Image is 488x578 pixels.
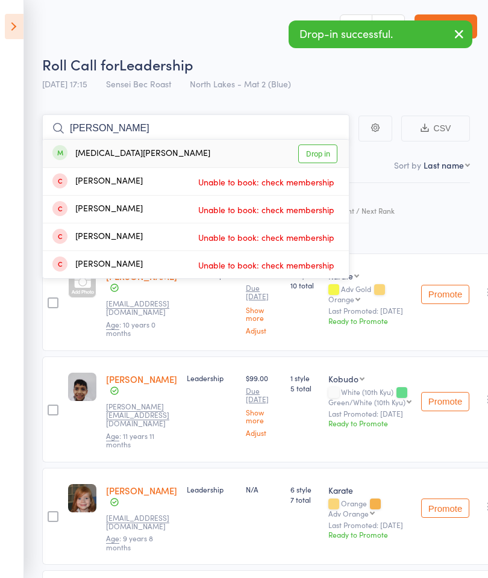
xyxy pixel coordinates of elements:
button: CSV [401,116,470,141]
span: : 10 years 0 months [106,319,155,338]
small: Last Promoted: [DATE] [328,306,411,315]
div: [MEDICAL_DATA][PERSON_NAME] [52,147,210,161]
small: ternst@inghams.com.au [106,299,177,317]
div: Current / Next Rank [328,207,411,214]
a: Show more [246,306,281,322]
div: Last name [424,159,464,171]
div: Ready to Promote [328,529,411,539]
img: image1603259543.png [68,373,96,401]
div: $99.00 [246,373,281,437]
span: North Lakes - Mat 2 (Blue) [190,78,291,90]
span: Unable to book: check membership [195,200,337,219]
span: : 11 years 11 months [106,430,154,449]
a: Drop in [298,144,337,163]
small: Due [DATE] [246,387,281,404]
input: Search by name [42,114,349,142]
small: Last Promoted: [DATE] [328,409,411,418]
span: 6 style [290,484,319,494]
div: [PERSON_NAME] [52,202,143,216]
a: Exit roll call [414,14,477,39]
div: Leadership [187,373,236,383]
div: Drop-in successful. [289,20,472,48]
div: Orange [328,295,354,303]
img: image1552281582.png [68,484,96,512]
div: White (10th Kyu) [328,388,411,406]
span: [DATE] 17:15 [42,78,87,90]
a: [PERSON_NAME] [106,373,177,385]
span: Leadership [119,54,193,74]
button: Promote [421,285,469,304]
div: Kobudo [328,373,358,385]
span: 1 style [290,373,319,383]
a: Adjust [246,326,281,334]
div: N/A [246,484,281,494]
span: 5 total [290,383,319,393]
span: Unable to book: check membership [195,256,337,274]
div: Green/White (10th Kyu) [328,398,405,406]
div: Ready to Promote [328,418,411,428]
div: Leadership [187,484,236,494]
span: Unable to book: check membership [195,228,337,246]
small: robynandbrett@gmail.com [106,514,177,531]
div: Karate [328,270,353,282]
small: Last Promoted: [DATE] [328,521,411,529]
div: $89.10 [246,270,281,334]
div: Karate [328,484,411,496]
div: [PERSON_NAME] [52,175,143,188]
span: Unable to book: check membership [195,173,337,191]
a: Adjust [246,429,281,437]
button: Promote [421,499,469,518]
span: Roll Call for [42,54,119,74]
button: Promote [421,392,469,411]
span: 7 total [290,494,319,505]
a: [PERSON_NAME] [106,484,177,497]
div: [PERSON_NAME] [52,258,143,272]
small: Due [DATE] [246,284,281,301]
span: 10 total [290,280,319,290]
div: Style [324,188,416,248]
div: Orange [328,499,411,517]
a: Show more [246,408,281,424]
div: Ready to Promote [328,315,411,326]
span: : 9 years 8 months [106,533,153,552]
label: Sort by [394,159,421,171]
span: Sensei Bec Roast [106,78,171,90]
div: Adv Gold [328,285,411,303]
div: Adv Orange [328,509,369,517]
small: jibin.babu7@gmail.com [106,402,177,428]
div: [PERSON_NAME] [52,230,143,244]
